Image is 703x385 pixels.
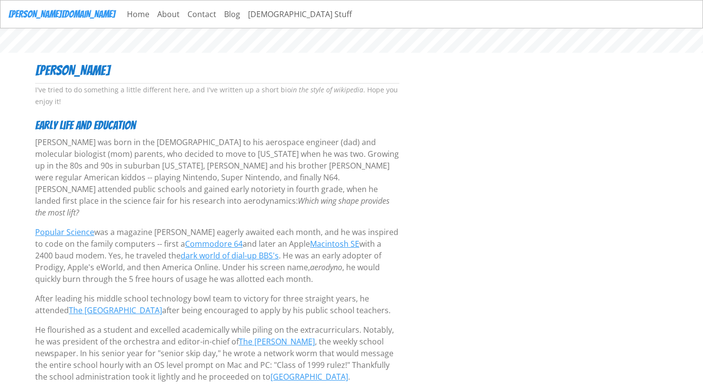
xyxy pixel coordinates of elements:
[35,293,399,316] p: After leading his middle school technology bowl team to victory for three straight years, he atte...
[69,305,162,316] a: The [GEOGRAPHIC_DATA]
[35,195,390,218] em: Which wing shape provides the most lift?
[35,136,399,218] p: [PERSON_NAME] was born in the [DEMOGRAPHIC_DATA] to his aerospace engineer (dad) and molecular bi...
[291,85,363,94] em: in the style of wikipedia
[35,119,399,133] h4: Early life and education
[35,227,94,237] a: Popular Science
[181,250,279,261] a: dark world of dial-up BBS's
[153,4,184,24] a: About
[220,4,244,24] a: Blog
[184,4,220,24] a: Contact
[310,262,342,273] em: aerodyno
[239,336,315,347] a: The [PERSON_NAME]
[244,4,356,24] a: [DEMOGRAPHIC_DATA] Stuff
[35,324,399,383] p: He flourished as a student and excelled academically while piling on the extracurriculars. Notabl...
[270,371,348,382] a: [GEOGRAPHIC_DATA]
[35,226,399,285] p: was a magazine [PERSON_NAME] eagerly awaited each month, and he was inspired to code on the famil...
[310,238,359,249] a: Macintosh SE
[185,238,243,249] a: Commodore 64
[8,4,115,24] a: [PERSON_NAME][DOMAIN_NAME]
[35,63,399,79] h3: [PERSON_NAME]
[35,85,398,106] small: I've tried to do something a little different here, and I've written up a short bio . Hope you en...
[123,4,153,24] a: Home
